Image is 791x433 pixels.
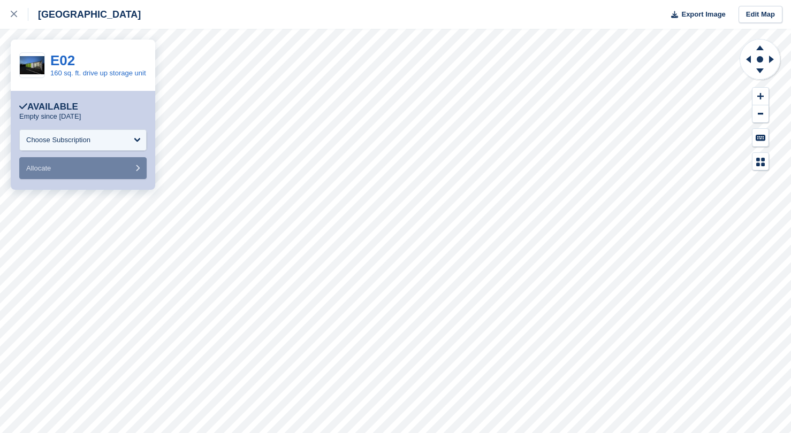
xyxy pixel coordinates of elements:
span: Export Image [681,9,725,20]
a: 160 sq. ft. drive up storage unit [50,69,146,77]
p: Empty since [DATE] [19,112,81,121]
img: IMG_2923.JPG [20,56,44,75]
button: Zoom Out [752,105,769,123]
button: Export Image [665,6,726,24]
a: E02 [50,52,75,68]
span: Allocate [26,164,51,172]
a: Edit Map [739,6,782,24]
button: Allocate [19,157,147,179]
div: Choose Subscription [26,135,90,145]
div: Available [19,102,78,112]
div: [GEOGRAPHIC_DATA] [28,8,141,21]
button: Zoom In [752,88,769,105]
button: Map Legend [752,153,769,171]
button: Keyboard Shortcuts [752,129,769,146]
